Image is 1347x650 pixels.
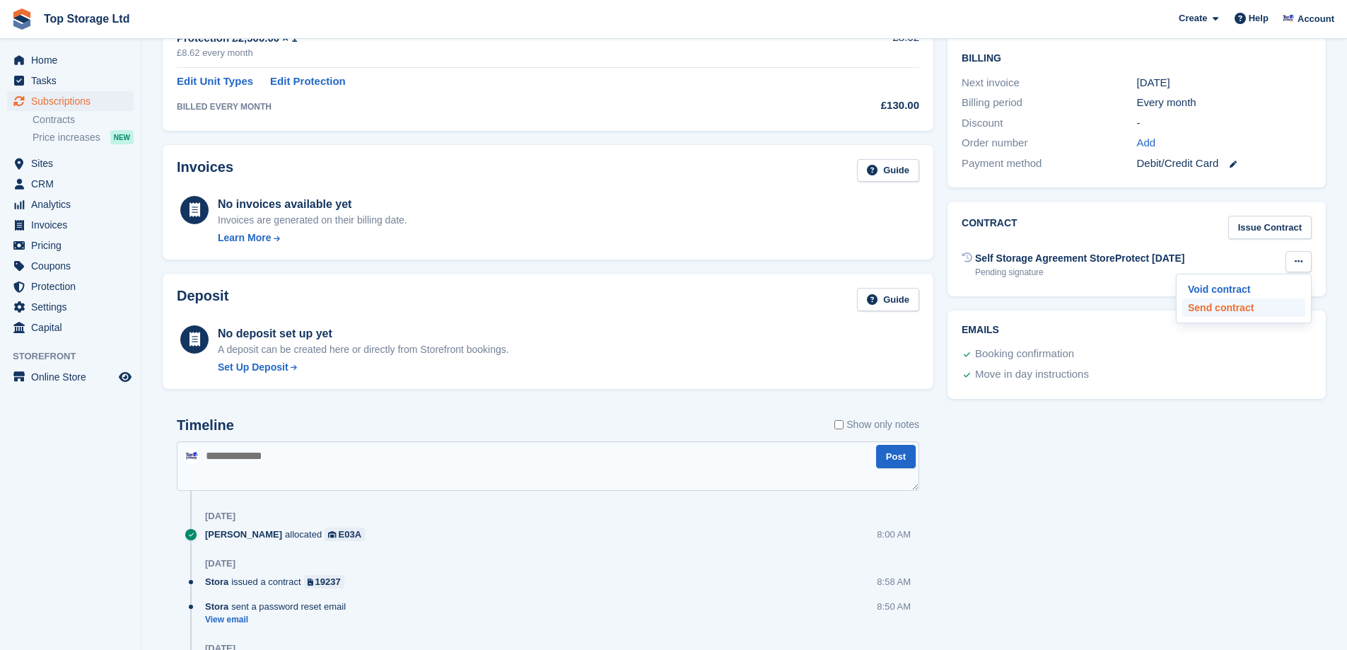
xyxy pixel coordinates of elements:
[962,135,1136,151] div: Order number
[7,236,134,255] a: menu
[218,360,509,375] a: Set Up Deposit
[975,251,1184,266] div: Self Storage Agreement StoreProtect [DATE]
[857,288,919,311] a: Guide
[975,346,1074,363] div: Booking confirmation
[218,196,407,213] div: No invoices available yet
[834,417,919,432] label: Show only notes
[218,213,407,228] div: Invoices are generated on their billing date.
[7,297,134,317] a: menu
[7,318,134,337] a: menu
[117,368,134,385] a: Preview store
[205,511,235,522] div: [DATE]
[1228,216,1312,239] a: Issue Contract
[31,215,116,235] span: Invoices
[38,7,135,30] a: Top Storage Ltd
[7,256,134,276] a: menu
[1137,75,1312,91] div: [DATE]
[7,174,134,194] a: menu
[177,417,234,434] h2: Timeline
[270,74,346,90] a: Edit Protection
[1137,95,1312,111] div: Every month
[822,98,919,114] div: £130.00
[177,159,233,182] h2: Invoices
[205,600,353,613] div: sent a password reset email
[1137,115,1312,132] div: -
[876,445,916,468] button: Post
[962,325,1312,336] h2: Emails
[7,215,134,235] a: menu
[33,131,100,144] span: Price increases
[205,528,282,541] span: [PERSON_NAME]
[218,231,407,245] a: Learn More
[177,46,822,60] div: £8.62 every month
[177,74,253,90] a: Edit Unit Types
[205,575,228,588] span: Stora
[33,113,134,127] a: Contracts
[962,156,1136,172] div: Payment method
[205,600,228,613] span: Stora
[31,297,116,317] span: Settings
[205,558,235,569] div: [DATE]
[1182,298,1305,317] a: Send contract
[857,159,919,182] a: Guide
[7,367,134,387] a: menu
[975,366,1089,383] div: Move in day instructions
[218,342,509,357] p: A deposit can be created here or directly from Storefront bookings.
[218,231,271,245] div: Learn More
[7,50,134,70] a: menu
[339,528,362,541] div: E03A
[31,71,116,91] span: Tasks
[325,528,365,541] a: E03A
[1182,280,1305,298] a: Void contract
[31,153,116,173] span: Sites
[205,614,353,626] a: View email
[33,129,134,145] a: Price increases NEW
[31,318,116,337] span: Capital
[11,8,33,30] img: stora-icon-8386f47178a22dfd0bd8f6a31ec36ba5ce8667c1dd55bd0f319d3a0aa187defe.svg
[877,600,911,613] div: 8:50 AM
[975,266,1184,279] div: Pending signature
[877,575,911,588] div: 8:58 AM
[31,195,116,214] span: Analytics
[31,277,116,296] span: Protection
[962,50,1312,64] h2: Billing
[1281,11,1295,25] img: Sam Topham
[31,50,116,70] span: Home
[962,95,1136,111] div: Billing period
[1137,156,1312,172] div: Debit/Credit Card
[31,256,116,276] span: Coupons
[31,174,116,194] span: CRM
[205,528,372,541] div: allocated
[304,575,344,588] a: 19237
[822,22,919,68] td: £8.62
[7,277,134,296] a: menu
[177,100,822,113] div: BILLED EVERY MONTH
[205,575,351,588] div: issued a contract
[877,528,911,541] div: 8:00 AM
[1298,12,1334,26] span: Account
[31,236,116,255] span: Pricing
[7,91,134,111] a: menu
[1137,135,1156,151] a: Add
[315,575,341,588] div: 19237
[962,75,1136,91] div: Next invoice
[218,360,288,375] div: Set Up Deposit
[962,216,1017,239] h2: Contract
[7,71,134,91] a: menu
[31,91,116,111] span: Subscriptions
[31,367,116,387] span: Online Store
[13,349,141,364] span: Storefront
[1249,11,1269,25] span: Help
[177,288,228,311] h2: Deposit
[218,325,509,342] div: No deposit set up yet
[7,153,134,173] a: menu
[1179,11,1207,25] span: Create
[7,195,134,214] a: menu
[962,115,1136,132] div: Discount
[834,417,844,432] input: Show only notes
[110,130,134,144] div: NEW
[184,448,199,464] img: Sam Topham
